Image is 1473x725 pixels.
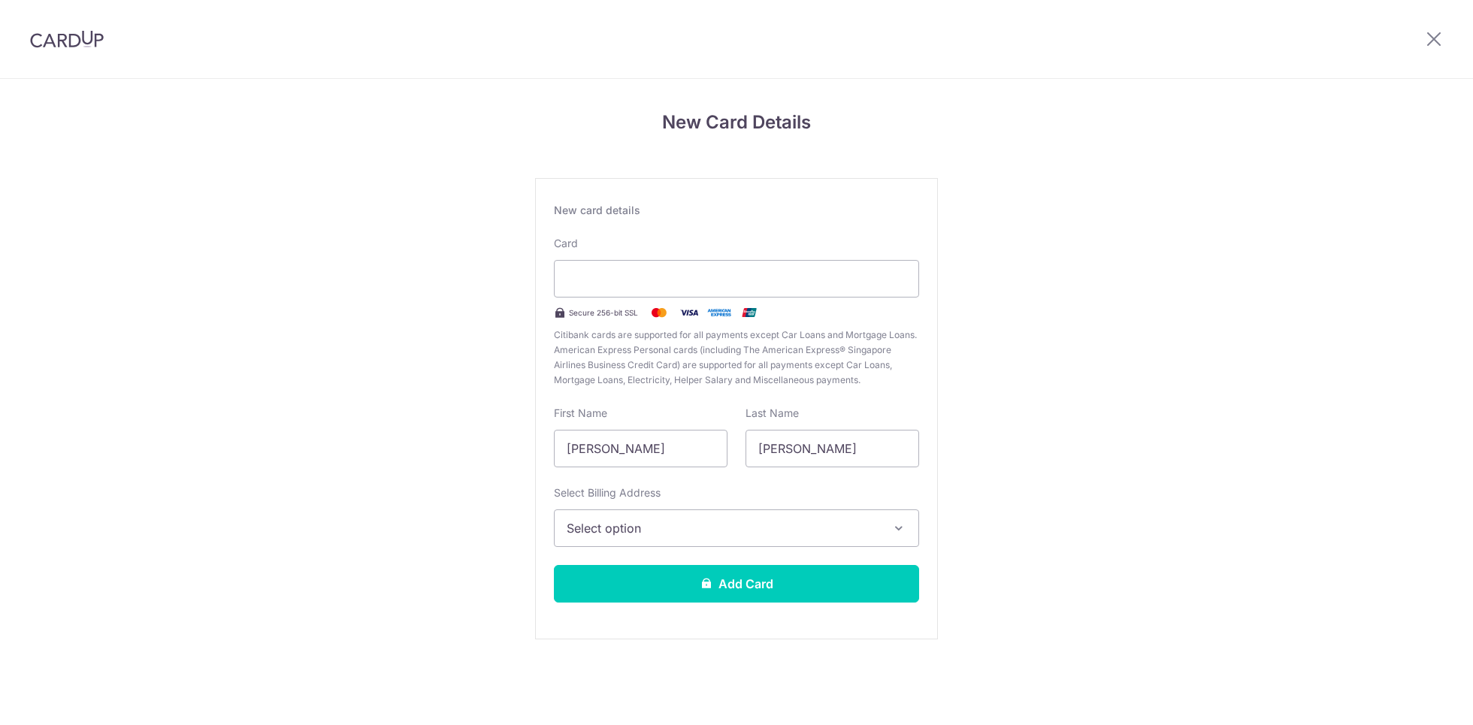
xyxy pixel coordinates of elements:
img: Mastercard [644,304,674,322]
h4: New Card Details [535,109,938,136]
button: Select option [554,509,919,547]
img: .alt.amex [704,304,734,322]
span: Citibank cards are supported for all payments except Car Loans and Mortgage Loans. American Expre... [554,328,919,388]
button: Add Card [554,565,919,603]
span: Select option [567,519,879,537]
img: .alt.unionpay [734,304,764,322]
label: Last Name [746,406,799,421]
img: Visa [674,304,704,322]
img: CardUp [30,30,104,48]
iframe: Secure card payment input frame [567,270,906,288]
span: Secure 256-bit SSL [569,307,638,319]
input: Cardholder First Name [554,430,727,467]
div: New card details [554,203,919,218]
input: Cardholder Last Name [746,430,919,467]
label: Select Billing Address [554,485,661,500]
label: First Name [554,406,607,421]
label: Card [554,236,578,251]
